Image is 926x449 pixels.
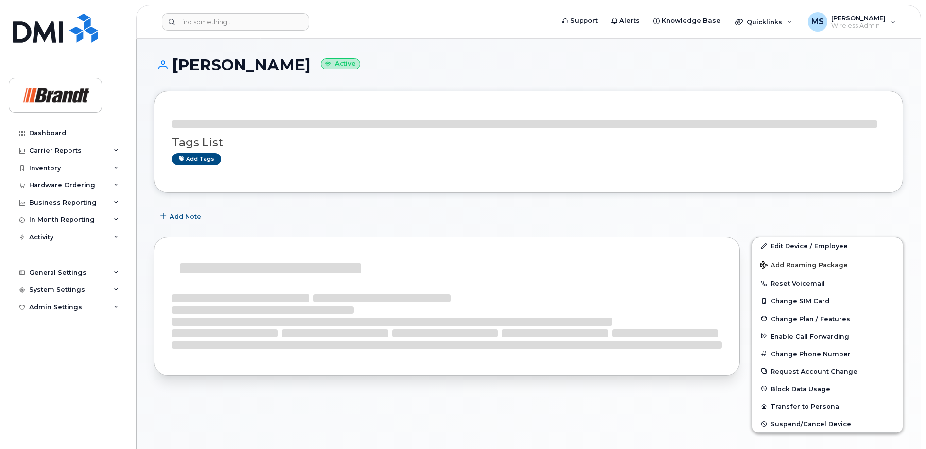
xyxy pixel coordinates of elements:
[154,207,209,225] button: Add Note
[752,380,903,397] button: Block Data Usage
[154,56,903,73] h1: [PERSON_NAME]
[752,345,903,363] button: Change Phone Number
[170,212,201,221] span: Add Note
[752,292,903,310] button: Change SIM Card
[321,58,360,69] small: Active
[752,237,903,255] a: Edit Device / Employee
[771,315,850,322] span: Change Plan / Features
[771,420,851,428] span: Suspend/Cancel Device
[752,397,903,415] button: Transfer to Personal
[771,332,849,340] span: Enable Call Forwarding
[752,415,903,432] button: Suspend/Cancel Device
[752,363,903,380] button: Request Account Change
[752,255,903,275] button: Add Roaming Package
[172,137,885,149] h3: Tags List
[752,275,903,292] button: Reset Voicemail
[172,153,221,165] a: Add tags
[752,310,903,328] button: Change Plan / Features
[752,328,903,345] button: Enable Call Forwarding
[760,261,848,271] span: Add Roaming Package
